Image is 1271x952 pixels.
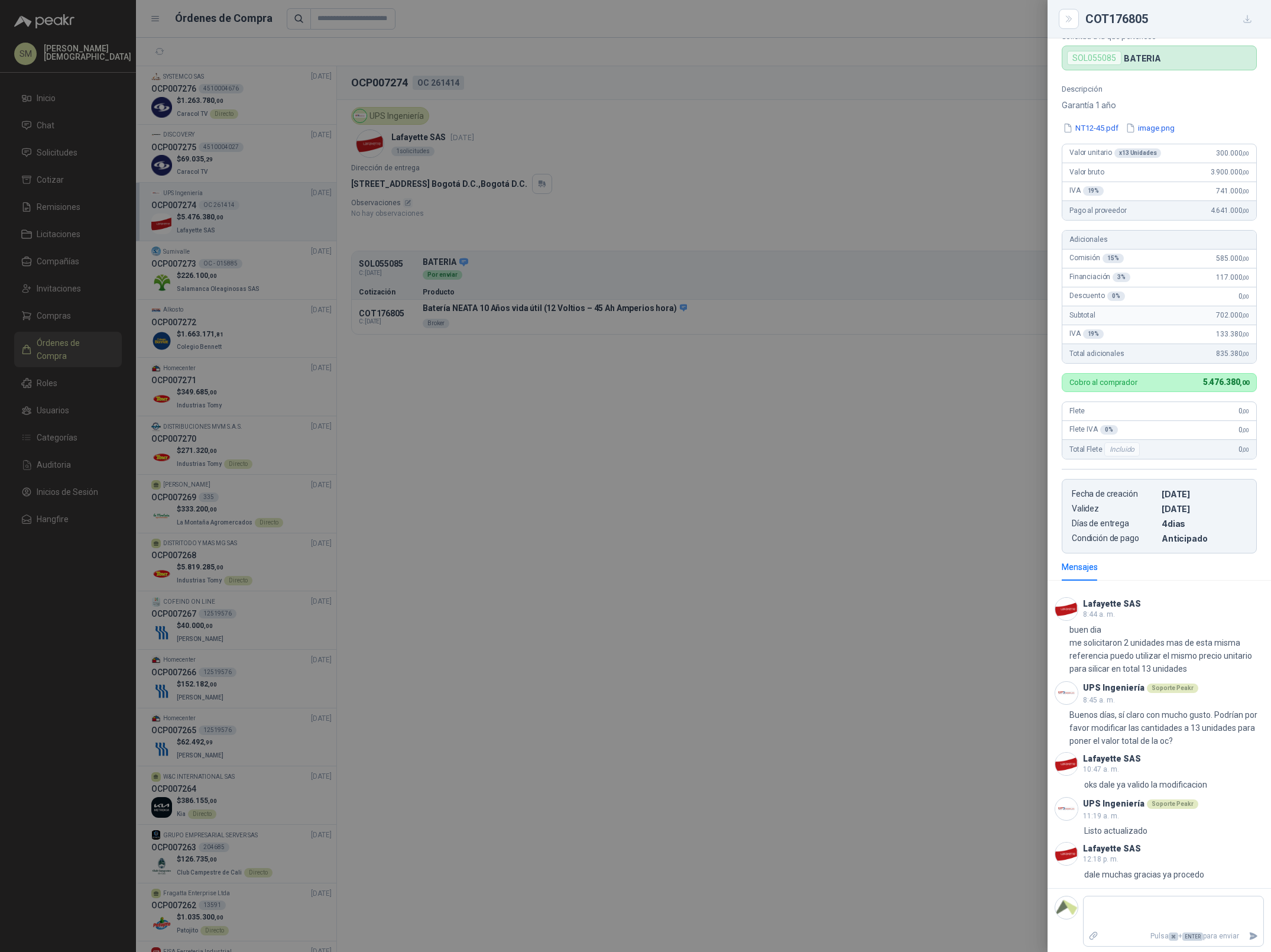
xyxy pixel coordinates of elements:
[1242,255,1249,262] span: ,00
[1216,254,1249,263] span: 585.000
[1242,150,1249,157] span: ,00
[1216,330,1249,338] span: 133.380
[1216,273,1249,281] span: 117.000
[1083,812,1119,820] span: 11:19 a. m.
[1238,292,1249,300] span: 0
[1103,254,1124,263] div: 15 %
[1083,601,1141,607] h3: Lafayette SAS
[1147,684,1198,693] div: Soporte Peakr
[1072,533,1157,543] p: Condición de pago
[1084,868,1204,881] p: dale muchas gracias ya procedo
[1124,122,1176,134] button: image.png
[1211,206,1249,215] span: 4.641.000
[1083,756,1141,762] h3: Lafayette SAS
[1242,408,1249,415] span: ,00
[1085,9,1257,28] div: COT176805
[1242,169,1249,176] span: ,00
[1242,312,1249,319] span: ,00
[1083,610,1115,619] span: 8:44 a. m.
[1244,926,1263,947] button: Enviar
[1067,51,1121,65] div: SOL055085
[1055,598,1078,620] img: Company Logo
[1055,753,1078,775] img: Company Logo
[1069,292,1125,301] span: Descuento
[1242,446,1249,453] span: ,00
[1069,273,1130,282] span: Financiación
[1242,351,1249,357] span: ,00
[1083,186,1104,196] div: 19 %
[1242,208,1249,214] span: ,00
[1240,379,1249,387] span: ,00
[1062,98,1257,112] p: Garantía 1 año
[1072,504,1157,514] p: Validez
[1084,926,1104,947] label: Adjuntar archivos
[1104,442,1140,456] div: Incluido
[1062,561,1098,574] div: Mensajes
[1162,504,1247,514] p: [DATE]
[1124,53,1161,63] p: BATERIA
[1062,12,1076,26] button: Close
[1203,377,1249,387] span: 5.476.380
[1083,801,1144,807] h3: UPS Ingeniería
[1083,846,1141,852] h3: Lafayette SAS
[1083,696,1115,704] span: 8:45 a. m.
[1072,519,1157,529] p: Días de entrega
[1100,425,1118,435] div: 0 %
[1084,778,1207,791] p: oks dale ya valido la modificacion
[1069,186,1104,196] span: IVA
[1069,329,1104,339] span: IVA
[1069,708,1264,747] p: Buenos días, sí claro con mucho gusto. Podrían por favor modificar las cantidades a 13 unidades p...
[1238,407,1249,415] span: 0
[1069,168,1104,176] span: Valor bruto
[1238,445,1249,454] span: 0
[1072,489,1157,499] p: Fecha de creación
[1055,682,1078,704] img: Company Logo
[1055,798,1078,820] img: Company Logo
[1083,765,1119,773] span: 10:47 a. m.
[1216,187,1249,195] span: 741.000
[1242,293,1249,300] span: ,00
[1238,426,1249,434] span: 0
[1069,407,1085,415] span: Flete
[1062,344,1256,363] div: Total adicionales
[1069,148,1161,158] span: Valor unitario
[1083,685,1144,691] h3: UPS Ingeniería
[1062,122,1120,134] button: NT12-45.pdf
[1069,254,1124,263] span: Comisión
[1113,273,1130,282] div: 3 %
[1216,149,1249,157] span: 300.000
[1062,85,1257,93] p: Descripción
[1216,349,1249,358] span: 835.380
[1069,311,1095,319] span: Subtotal
[1169,932,1178,941] span: ⌘
[1062,231,1256,250] div: Adicionales
[1069,425,1118,435] span: Flete IVA
[1211,168,1249,176] span: 3.900.000
[1055,896,1078,919] img: Company Logo
[1083,329,1104,339] div: 19 %
[1069,378,1137,386] p: Cobro al comprador
[1242,188,1249,195] span: ,00
[1104,926,1244,947] p: Pulsa + para enviar
[1084,824,1147,837] p: Listo actualizado
[1083,855,1118,863] span: 12:18 p. m.
[1162,489,1247,499] p: [DATE]
[1055,843,1078,865] img: Company Logo
[1162,533,1247,543] p: Anticipado
[1107,292,1125,301] div: 0 %
[1182,932,1203,941] span: ENTER
[1069,623,1264,675] p: buen dia me solicitaron 2 unidades mas de esta misma referencia puedo utilizar el mismo precio un...
[1069,442,1142,456] span: Total Flete
[1069,206,1127,215] span: Pago al proveedor
[1114,148,1161,158] div: x 13 Unidades
[1147,799,1198,809] div: Soporte Peakr
[1242,427,1249,433] span: ,00
[1162,519,1247,529] p: 4 dias
[1242,274,1249,281] span: ,00
[1216,311,1249,319] span: 702.000
[1242,331,1249,338] span: ,00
